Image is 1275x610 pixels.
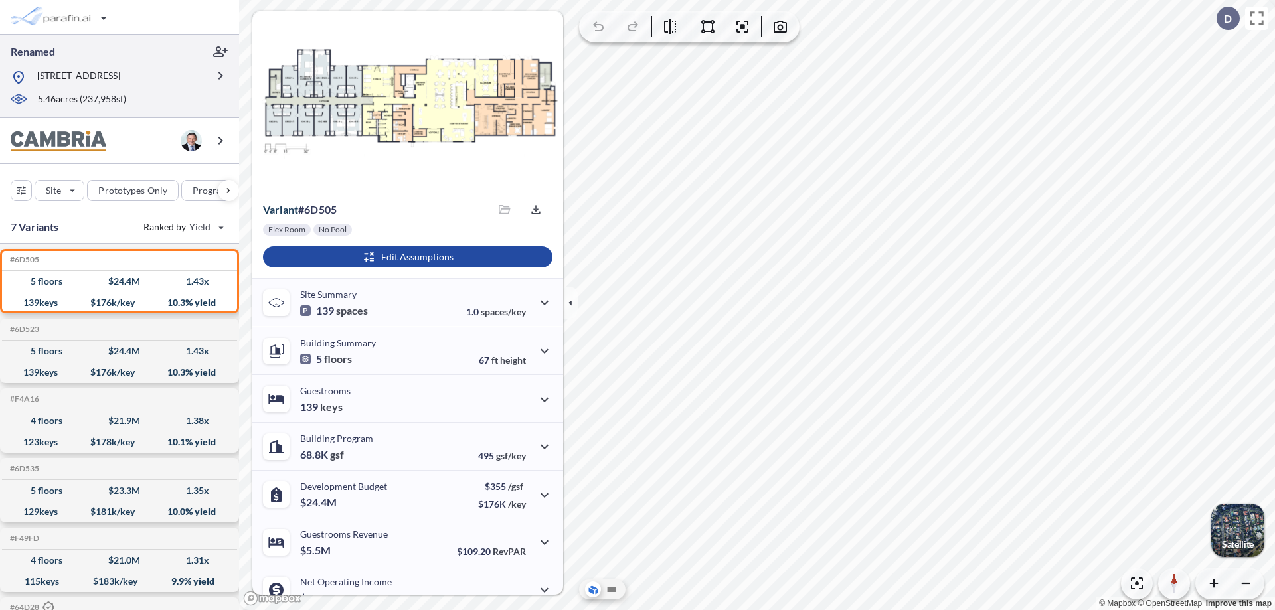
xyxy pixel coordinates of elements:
p: [STREET_ADDRESS] [37,69,120,86]
p: Prototypes Only [98,184,167,197]
h5: Click to copy the code [7,255,39,264]
span: spaces [336,304,368,317]
p: 67 [479,354,526,366]
p: Guestrooms [300,385,351,396]
p: No Pool [319,224,347,235]
p: 139 [300,400,343,414]
a: Mapbox homepage [243,591,301,606]
a: OpenStreetMap [1138,599,1202,608]
p: 5 [300,352,352,366]
p: $24.4M [300,496,339,509]
button: Switcher ImageSatellite [1211,504,1264,557]
p: 7 Variants [11,219,59,235]
p: $2.5M [300,591,333,605]
button: Ranked by Yield [133,216,232,238]
p: 45.0% [469,593,526,605]
span: Yield [189,220,211,234]
button: Site [35,180,84,201]
button: Program [181,180,253,201]
span: margin [497,593,526,605]
p: D [1224,13,1232,25]
p: Net Operating Income [300,576,392,587]
button: Edit Assumptions [263,246,552,267]
p: $355 [478,481,526,492]
span: Variant [263,203,298,216]
img: user logo [181,130,202,151]
p: Flex Room [268,224,305,235]
p: Building Summary [300,337,376,348]
p: Building Program [300,433,373,444]
h5: Click to copy the code [7,394,39,404]
p: Site [46,184,61,197]
button: Prototypes Only [87,180,179,201]
p: $5.5M [300,544,333,557]
p: Guestrooms Revenue [300,528,388,540]
p: Site Summary [300,289,357,300]
p: Renamed [11,44,55,59]
button: Aerial View [585,581,601,597]
p: 139 [300,304,368,317]
span: gsf/key [496,450,526,461]
span: ft [491,354,498,366]
p: Development Budget [300,481,387,492]
p: 1.0 [466,306,526,317]
h5: Click to copy the code [7,464,39,473]
img: Switcher Image [1211,504,1264,557]
p: Program [193,184,230,197]
p: # 6d505 [263,203,337,216]
a: Mapbox [1099,599,1136,608]
span: height [500,354,526,366]
p: $176K [478,498,526,510]
h5: Click to copy the code [7,534,39,543]
p: 68.8K [300,448,344,461]
span: /gsf [508,481,523,492]
p: Edit Assumptions [381,250,454,264]
button: Site Plan [604,581,620,597]
span: gsf [330,448,344,461]
span: RevPAR [493,546,526,557]
span: /key [508,498,526,510]
p: $109.20 [457,546,526,557]
a: Improve this map [1206,599,1272,608]
img: BrandImage [11,131,106,151]
h5: Click to copy the code [7,325,39,334]
p: Satellite [1222,539,1254,550]
span: keys [320,400,343,414]
span: floors [324,352,352,366]
p: 495 [478,450,526,461]
span: spaces/key [481,306,526,317]
p: 5.46 acres ( 237,958 sf) [38,92,126,107]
